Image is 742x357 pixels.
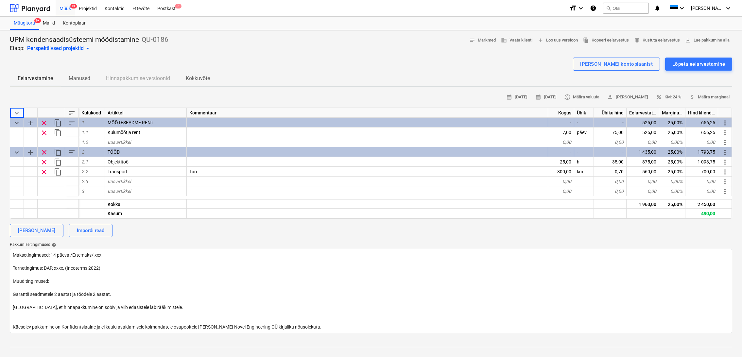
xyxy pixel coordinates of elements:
textarea: Maksetingimused: 14 päeva /Ettemaks/ xxx Tarnetingimus: DAP, xxxx, (Incoterms 2022) Muud tingimus... [10,249,732,333]
span: [PERSON_NAME][GEOGRAPHIC_DATA] [691,6,724,11]
button: KM: 24 % [653,92,684,102]
p: Kokkuvõte [186,75,210,82]
span: uus artikkel [108,189,131,194]
span: file_copy [583,37,589,43]
p: Etapp: [10,44,25,52]
span: Rohkem toiminguid [721,129,729,137]
span: Dubleeri rida [54,158,62,166]
i: Abikeskus [590,4,596,12]
a: Kontoplaan [59,17,91,30]
span: notes [469,37,475,43]
span: Rohkem toiminguid [721,168,729,176]
p: Eelarvestamine [18,75,53,82]
div: 1 093,75 [685,157,718,167]
div: 1 793,75 [685,147,718,157]
div: 0,00 [548,177,574,186]
span: search [606,6,611,11]
span: 2 [81,149,84,155]
button: Vaata klienti [498,35,535,45]
div: Lõpeta eelarvestamine [672,60,725,68]
a: Müügitoru9+ [10,17,39,30]
div: 560,00 [627,167,659,177]
span: 9+ [70,4,77,8]
button: Määra marginaal [687,92,732,102]
span: Märkmed [469,37,496,44]
button: Otsi [603,3,649,14]
span: Rohkem toiminguid [721,148,729,156]
span: arrow_drop_down [84,44,92,52]
span: help [50,243,56,247]
button: [PERSON_NAME] [605,92,651,102]
button: [PERSON_NAME] kontoplaanist [573,58,660,71]
span: uus artikkel [108,179,131,184]
div: 656,25 [685,127,718,137]
div: 0,00% [659,186,685,196]
div: 25,00% [659,167,685,177]
div: päev [574,127,594,137]
div: Impordi read [77,226,104,235]
div: 0,70 [594,167,627,177]
div: 25,00 [548,157,574,167]
div: 0,00 [685,137,718,147]
div: 0,00 [548,137,574,147]
div: 25,00% [659,118,685,127]
div: 75,00 [594,127,627,137]
span: Vaata klienti [501,37,532,44]
div: Müügitoru [10,17,39,30]
span: Eemalda rida [40,158,48,166]
span: KM: 24 % [656,93,682,101]
span: Lisa reale alamkategooria [26,148,34,156]
span: Dubleeri rida [54,129,62,137]
div: Artikkel [105,108,187,118]
span: Eemalda rida [40,129,48,137]
div: - [574,118,594,127]
div: 0,00% [659,177,685,186]
div: 25,00% [659,199,685,209]
span: Transport [108,169,128,174]
span: Ahenda kategooria [13,148,21,156]
button: [PERSON_NAME] [10,224,63,237]
div: 0,00% [659,137,685,147]
span: Dubleeri rida [54,168,62,176]
button: Lae pakkumine alla [682,35,732,45]
p: Manused [69,75,90,82]
div: [PERSON_NAME] [18,226,55,235]
span: 2.1 [81,159,88,164]
div: Kommentaar [187,108,548,118]
span: Rohkem toiminguid [721,119,729,127]
div: - [594,147,627,157]
div: 0,00 [685,186,718,196]
span: Lisa reale alamkategooria [26,119,34,127]
div: 2 450,00 [685,199,718,209]
div: Marginaal, % [659,108,685,118]
div: km [574,167,594,177]
span: 2.2 [81,169,88,174]
div: 875,00 [627,157,659,167]
div: 1 960,00 [627,199,659,209]
span: Rohkem toiminguid [721,158,729,166]
span: Sorteeri read tabelis [68,109,76,117]
div: 656,25 [685,118,718,127]
i: keyboard_arrow_down [724,4,732,12]
span: calendar_month [506,94,512,100]
div: Ühiku hind [594,108,627,118]
div: 0,00 [685,177,718,186]
span: MÕÕTESEADME RENT [108,120,153,125]
div: Kogus [548,108,574,118]
div: 525,00 [627,127,659,137]
a: Mallid [39,17,59,30]
div: - [548,118,574,127]
span: Rohkem toiminguid [721,188,729,195]
div: Kokku [105,199,187,209]
span: Sorteeri read kategooriasiseselt [68,148,76,156]
span: currency_exchange [564,94,570,100]
button: Märkmed [467,35,498,45]
span: Eemalda rida [40,148,48,156]
p: UPM kondensaadisüsteemi mõõdistamine [10,35,139,44]
div: 525,00 [627,118,659,127]
span: 1 [81,120,84,125]
span: [DATE] [535,93,557,101]
span: Määra marginaal [689,93,730,101]
span: attach_money [689,94,695,100]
